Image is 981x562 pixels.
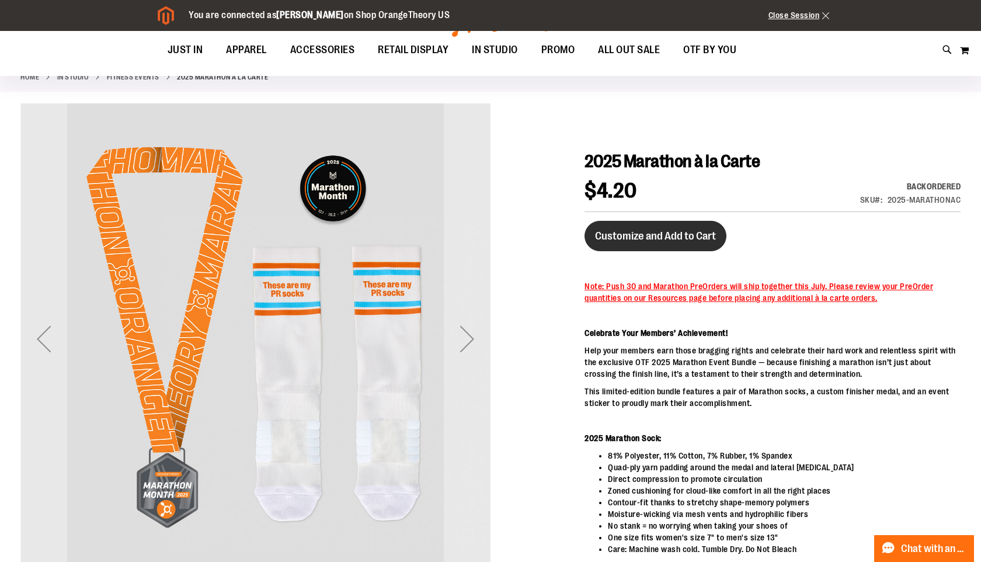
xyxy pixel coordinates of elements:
[168,37,203,63] span: JUST IN
[595,230,716,242] span: Customize and Add to Cart
[608,485,961,497] li: Zoned cushioning for cloud-like comfort in all the right places
[57,72,89,82] a: IN STUDIO
[888,194,961,206] div: 2025-MARATHONAC
[585,179,637,203] span: $4.20
[608,497,961,508] li: Contour-fit thanks to stretchy shape-memory polymers
[598,37,660,63] span: ALL OUT SALE
[189,10,450,20] span: You are connected as on Shop OrangeTheory US
[608,473,961,485] li: Direct compression to promote circulation
[158,6,174,25] img: Magento
[585,328,728,338] strong: Celebrate Your Members’ Achievement!
[585,221,726,251] button: Customize and Add to Cart
[585,151,760,171] span: 2025 Marathon à la Carte
[608,450,961,462] li: 81% Polyester, 11% Cotton, 7% Rubber, 1% Spandex
[585,433,662,443] strong: 2025 Marathon Sock:
[107,72,159,82] a: Fitness Events
[20,72,39,82] a: Home
[608,520,961,532] li: No stank = no worrying when taking your shoes of
[472,37,518,63] span: IN STUDIO
[683,37,736,63] span: OTF BY YOU
[585,386,961,409] p: This limited-edition bundle features a pair of Marathon socks, a custom finisher medal, and an ev...
[276,10,344,20] strong: [PERSON_NAME]
[608,532,961,543] li: One size fits women's size 7" to men's size 13"
[860,181,961,192] p: Availability:
[860,195,883,204] strong: SKU
[177,72,268,82] strong: 2025 Marathon à la Carte
[608,543,961,555] li: Care: Machine wash cold. Tumble Dry. Do Not Bleach
[378,37,448,63] span: RETAIL DISPLAY
[541,37,575,63] span: PROMO
[901,543,967,554] span: Chat with an Expert
[768,11,830,20] a: Close Session
[874,535,975,562] button: Chat with an Expert
[290,37,355,63] span: ACCESSORIES
[608,508,961,520] li: Moisture-wicking via mesh vents and hydrophilic fibers
[585,282,933,303] span: Note: Push 30 and Marathon PreOrders will ship together this July. Please review your PreOrder qu...
[608,462,961,473] li: Quad-ply yarn padding around the medal and lateral [MEDICAL_DATA]
[226,37,267,63] span: APPAREL
[585,345,961,380] p: Help your members earn those bragging rights and celebrate their hard work and relentless spirit ...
